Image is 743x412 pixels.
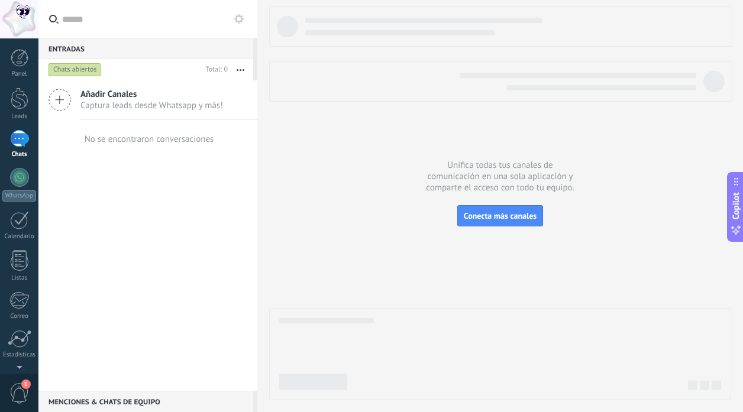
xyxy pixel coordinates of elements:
[2,113,37,121] div: Leads
[2,190,36,202] div: WhatsApp
[2,151,37,158] div: Chats
[2,70,37,78] div: Panel
[21,379,31,389] span: 1
[457,205,543,226] button: Conecta más canales
[85,134,214,145] div: No se encontraron conversaciones
[730,193,742,220] span: Copilot
[2,313,37,320] div: Correo
[38,38,253,59] div: Entradas
[80,100,223,111] span: Captura leads desde Whatsapp y más!
[2,233,37,241] div: Calendario
[38,391,253,412] div: Menciones & Chats de equipo
[49,63,101,77] div: Chats abiertos
[228,59,253,80] button: Más
[80,89,223,100] span: Añadir Canales
[201,64,228,76] div: Total: 0
[2,351,37,359] div: Estadísticas
[2,274,37,282] div: Listas
[464,210,537,221] span: Conecta más canales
